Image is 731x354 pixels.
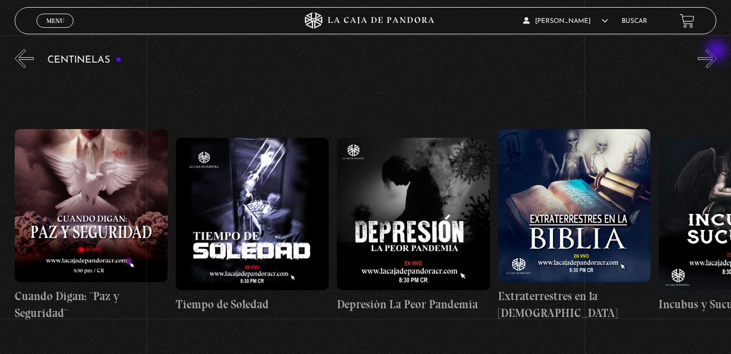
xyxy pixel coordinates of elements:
[15,49,34,68] button: Previous
[680,14,695,28] a: View your shopping cart
[698,49,717,68] button: Next
[337,296,490,313] h4: Depresión La Peor Pandemia
[47,55,122,65] h3: Centinelas
[42,27,68,34] span: Cerrar
[46,17,64,24] span: Menu
[498,288,651,322] h4: Extraterrestres en la [DEMOGRAPHIC_DATA]
[15,288,168,322] h4: Cuando Digan: ¨Paz y Seguridad¨
[176,296,329,313] h4: Tiempo de Soledad
[523,18,608,25] span: [PERSON_NAME]
[622,18,647,25] a: Buscar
